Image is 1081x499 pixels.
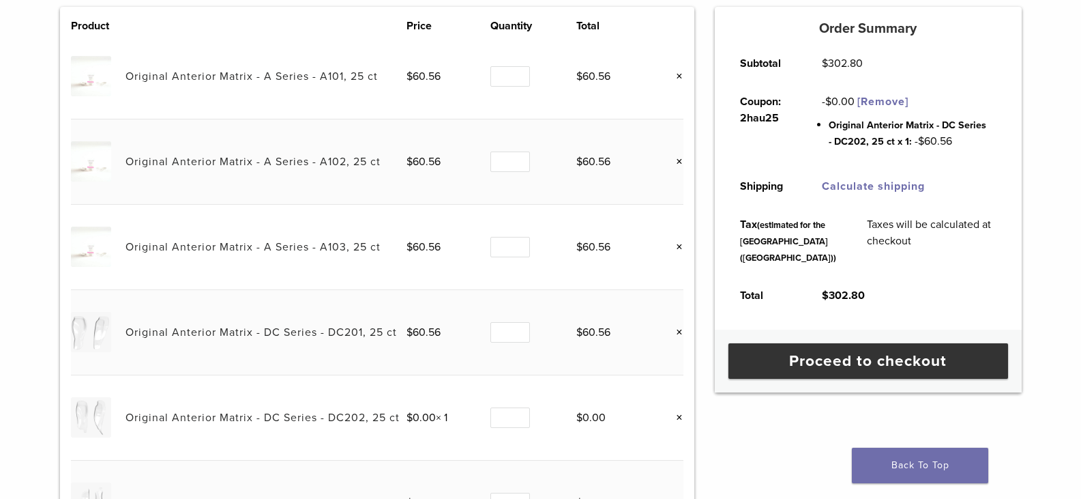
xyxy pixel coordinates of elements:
bdi: 60.56 [576,240,610,254]
span: $ [406,326,413,339]
bdi: 302.80 [822,289,865,302]
th: Coupon: 2hau25 [725,83,807,167]
span: $ [576,155,582,169]
a: Proceed to checkout [728,343,1008,379]
a: Original Anterior Matrix - A Series - A101, 25 ct [125,70,378,83]
img: Original Anterior Matrix - DC Series - DC201, 25 ct [71,312,111,352]
img: Original Anterior Matrix - A Series - A101, 25 ct [71,56,111,96]
span: $ [822,57,828,70]
th: Subtotal [725,44,807,83]
th: Quantity [490,18,576,34]
span: $ [576,326,582,339]
span: - 60.56 [915,134,952,148]
bdi: 60.56 [406,240,441,254]
img: Original Anterior Matrix - A Series - A102, 25 ct [71,141,111,182]
bdi: 60.56 [576,155,610,169]
a: Remove this item [666,238,683,256]
span: $ [576,411,582,425]
small: (estimated for the [GEOGRAPHIC_DATA] ([GEOGRAPHIC_DATA])) [740,220,836,263]
h5: Order Summary [715,20,1022,37]
a: Original Anterior Matrix - DC Series - DC202, 25 ct [125,411,400,425]
a: Remove this item [666,324,683,341]
span: $ [406,70,413,83]
th: Price [406,18,491,34]
a: Remove 2hau25 coupon [857,95,908,109]
bdi: 60.56 [576,70,610,83]
td: - [807,83,1011,167]
bdi: 0.00 [406,411,436,425]
bdi: 60.56 [576,326,610,339]
th: Tax [725,205,852,276]
span: $ [406,240,413,254]
span: $ [822,289,829,302]
bdi: 302.80 [822,57,863,70]
th: Total [725,276,807,315]
bdi: 60.56 [406,326,441,339]
span: $ [576,70,582,83]
a: Original Anterior Matrix - A Series - A103, 25 ct [125,240,381,254]
a: Calculate shipping [822,180,925,193]
span: $ [406,411,413,425]
th: Total [576,18,647,34]
td: Taxes will be calculated at checkout [852,205,1011,276]
th: Shipping [725,167,807,205]
a: Remove this item [666,153,683,171]
a: Original Anterior Matrix - A Series - A102, 25 ct [125,155,381,169]
span: $ [576,240,582,254]
a: Back To Top [852,448,988,483]
bdi: 60.56 [406,155,441,169]
span: $ [918,134,924,148]
span: $ [406,155,413,169]
a: Remove this item [666,68,683,85]
img: Original Anterior Matrix - A Series - A103, 25 ct [71,227,111,267]
span: 0.00 [825,95,855,109]
a: Original Anterior Matrix - DC Series - DC201, 25 ct [125,326,397,339]
a: Remove this item [666,409,683,427]
span: $ [825,95,831,109]
bdi: 60.56 [406,70,441,83]
span: Original Anterior Matrix - DC Series - DC202, 25 ct x 1: [829,119,986,147]
bdi: 0.00 [576,411,606,425]
span: × 1 [406,411,447,425]
img: Original Anterior Matrix - DC Series - DC202, 25 ct [71,397,111,438]
th: Product [71,18,125,34]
